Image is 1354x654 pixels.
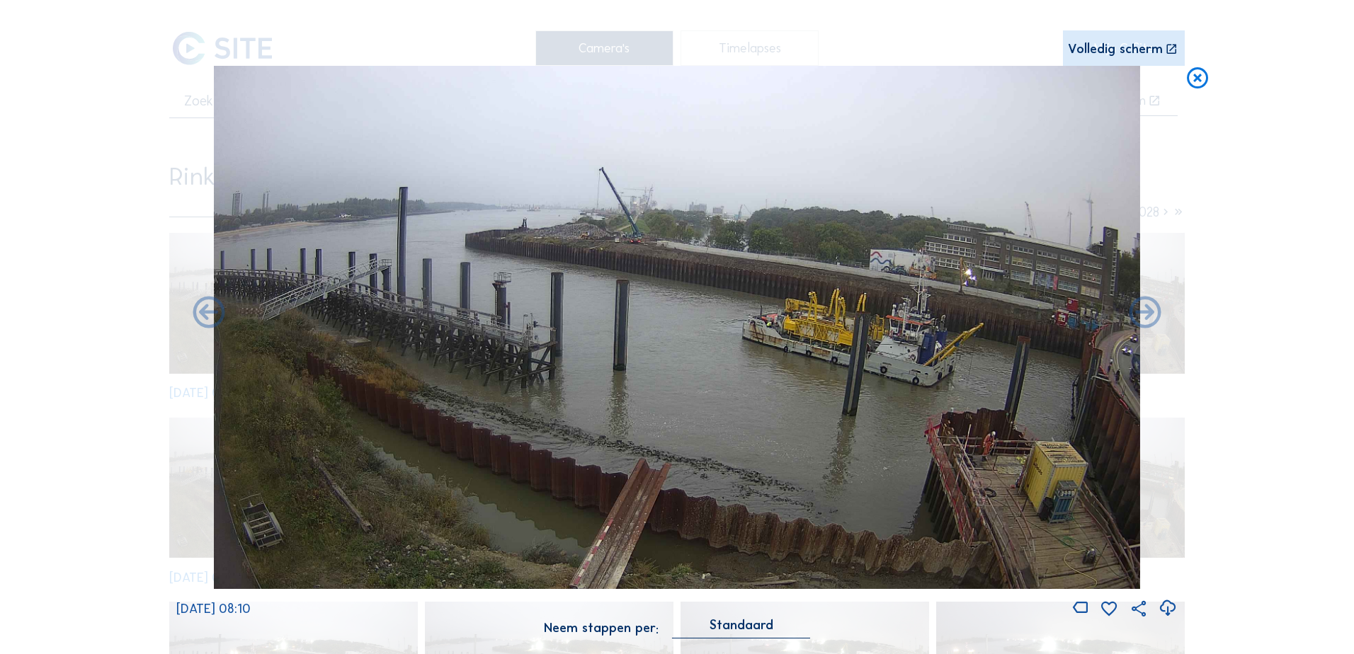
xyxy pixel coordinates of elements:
[190,294,228,333] i: Forward
[544,621,659,634] div: Neem stappen per:
[710,619,773,631] div: Standaard
[1126,294,1164,333] i: Back
[214,66,1139,589] img: Image
[176,601,251,616] span: [DATE] 08:10
[672,619,810,638] div: Standaard
[1068,42,1163,56] div: Volledig scherm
